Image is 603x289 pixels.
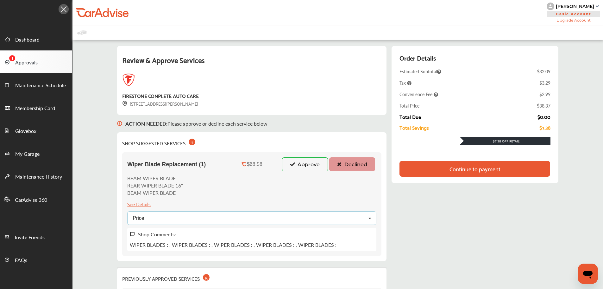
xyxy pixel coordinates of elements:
img: knH8PDtVvWoAbQRylUukY18CTiRevjo20fAtgn5MLBQj4uumYvk2MzTtcAIzfGAtb1XOLVMAvhLuqoNAbL4reqehy0jehNKdM... [547,3,554,10]
span: Wiper Blade Replacement (1) [127,161,206,168]
div: $2.99 [539,91,550,97]
img: sCxJUJ+qAmfqhQGDUl18vwLg4ZYJ6CxN7XmbOMBAAAAAElFTkSuQmCC [596,5,599,7]
div: See Details [127,200,151,208]
span: Invite Friends [15,233,45,242]
div: PREVIOUSLY APPROVED SERVICES [122,273,210,283]
div: $7.38 Off Retail! [460,139,550,143]
span: Approvals [15,59,38,67]
div: Price [133,216,144,221]
div: [STREET_ADDRESS][PERSON_NAME] [122,100,198,107]
div: $32.09 [537,68,550,75]
label: Shop Comments: [138,231,176,238]
div: Total Due [399,114,421,120]
img: svg+xml;base64,PHN2ZyB3aWR0aD0iMTYiIGhlaWdodD0iMTciIHZpZXdCb3g9IjAgMCAxNiAxNyIgZmlsbD0ibm9uZSIgeG... [130,232,135,237]
p: WIPER BLADES : , WIPER BLADES : , WIPER BLADES : , WIPER BLADES : , WIPER BLADES : [130,241,336,248]
div: $68.58 [247,161,262,167]
span: Maintenance Schedule [15,82,66,90]
div: FIRESTONE COMPLETE AUTO CARE [122,91,198,100]
span: Dashboard [15,36,40,44]
span: Tax [399,80,411,86]
span: Basic Account [547,11,600,17]
iframe: Button to launch messaging window [578,264,598,284]
div: Total Savings [399,125,429,130]
a: Maintenance Schedule [0,73,72,96]
span: Estimated Subtotal [399,68,441,75]
a: Approvals [0,50,72,73]
span: Convenience Fee [399,91,438,97]
div: Total Price [399,102,419,109]
img: svg+xml;base64,PHN2ZyB3aWR0aD0iMTYiIGhlaWdodD0iMTciIHZpZXdCb3g9IjAgMCAxNiAxNyIgZmlsbD0ibm9uZSIgeG... [122,101,127,106]
span: Upgrade Account [547,18,600,23]
p: BEAM WIPER BLADE [127,174,183,182]
span: Glovebox [15,127,36,135]
a: Membership Card [0,96,72,119]
div: Review & Approve Services [122,54,381,74]
p: REAR WIPER BLADE 16" [127,182,183,189]
div: Order Details [399,52,436,63]
div: $0.00 [537,114,550,120]
div: 1 [189,139,195,145]
a: Maintenance History [0,165,72,187]
button: Approve [282,157,328,171]
p: Please approve or decline each service below [125,120,267,127]
button: Declined [329,157,375,171]
p: BEAM WIPER BLADE [127,189,183,196]
div: $38.37 [537,102,550,109]
img: placeholder_car.fcab19be.svg [77,29,87,36]
span: Membership Card [15,104,55,113]
img: logo-firestone.png [122,74,135,86]
a: Dashboard [0,28,72,50]
div: $7.38 [539,125,550,130]
a: My Garage [0,142,72,165]
img: svg+xml;base64,PHN2ZyB3aWR0aD0iMTYiIGhlaWdodD0iMTciIHZpZXdCb3g9IjAgMCAxNiAxNyIgZmlsbD0ibm9uZSIgeG... [117,115,122,132]
b: ACTION NEEDED : [125,120,167,127]
div: $3.29 [539,80,550,86]
div: 5 [203,274,210,281]
span: Maintenance History [15,173,62,181]
span: FAQs [15,256,27,265]
a: Glovebox [0,119,72,142]
div: Continue to payment [449,166,500,172]
div: [PERSON_NAME] [556,3,594,9]
span: My Garage [15,150,40,158]
span: CarAdvise 360 [15,196,47,204]
img: Icon.5fd9dcc7.svg [59,4,69,14]
div: SHOP SUGGESTED SERVICES [122,137,195,147]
